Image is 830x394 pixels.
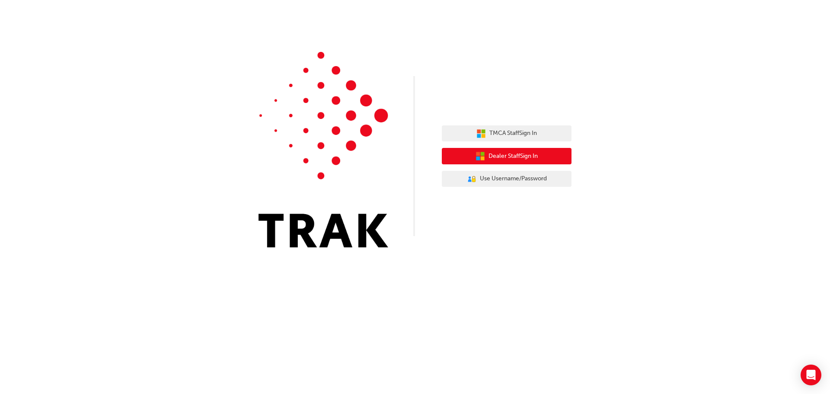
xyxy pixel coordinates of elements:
[442,125,571,142] button: TMCA StaffSign In
[259,52,388,247] img: Trak
[480,174,547,184] span: Use Username/Password
[442,148,571,164] button: Dealer StaffSign In
[489,128,537,138] span: TMCA Staff Sign In
[488,151,538,161] span: Dealer Staff Sign In
[442,171,571,187] button: Use Username/Password
[801,365,821,385] div: Open Intercom Messenger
